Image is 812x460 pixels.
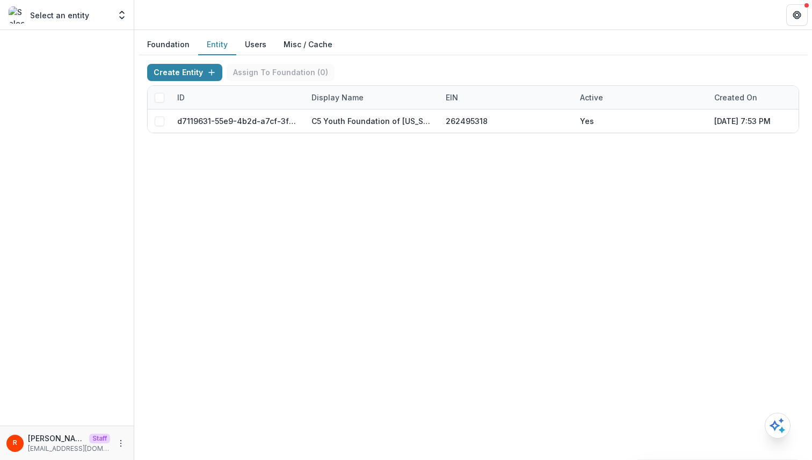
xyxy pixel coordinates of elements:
[28,433,85,444] p: [PERSON_NAME]
[171,86,305,109] div: ID
[114,437,127,450] button: More
[89,434,110,443] p: Staff
[236,34,275,55] button: Users
[30,10,89,21] p: Select an entity
[439,86,574,109] div: EIN
[574,86,708,109] div: Active
[177,115,299,127] div: d7119631-55e9-4b2d-a7cf-3f861dbfa4d3
[765,413,791,439] button: Open AI Assistant
[171,92,191,103] div: ID
[574,109,708,133] div: Yes
[305,86,439,109] div: Display Name
[439,92,465,103] div: EIN
[227,64,335,81] button: Assign To Foundation (0)
[13,440,17,447] div: Raj
[708,92,764,103] div: Created on
[147,64,222,81] button: Create Entity
[114,4,129,26] button: Open entity switcher
[28,444,110,454] p: [EMAIL_ADDRESS][DOMAIN_NAME]
[446,115,488,127] div: 262495318
[311,115,433,127] div: C5 Youth Foundation of [US_STATE]
[574,92,610,103] div: Active
[9,6,26,24] img: Select an entity
[786,4,808,26] button: Get Help
[198,34,236,55] button: Entity
[305,92,370,103] div: Display Name
[139,34,198,55] button: Foundation
[275,34,341,55] button: Misc / Cache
